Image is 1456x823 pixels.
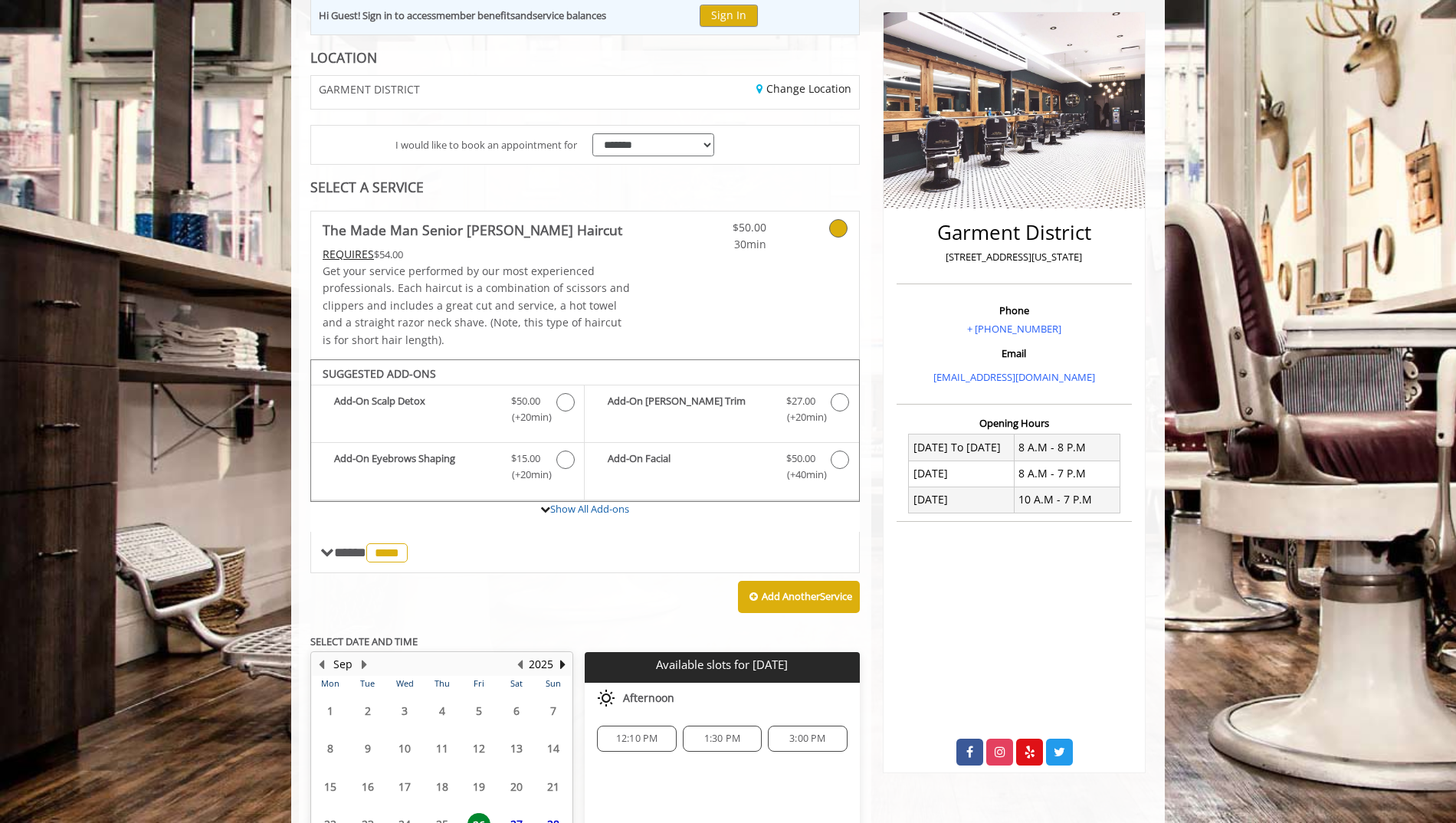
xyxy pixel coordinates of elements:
[529,656,553,673] button: 2025
[511,451,540,467] span: $15.00
[608,393,770,425] b: Add-On [PERSON_NAME] Trim
[310,48,377,67] b: LOCATION
[319,84,420,95] span: GARMENT DISTRICT
[967,322,1061,336] a: + [PHONE_NUMBER]
[323,246,631,263] div: $54.00
[310,359,860,502] div: The Made Man Senior Barber Haircut Add-onS
[497,676,534,691] th: Sat
[597,689,615,707] img: afternoon slots
[323,219,622,241] b: The Made Man Senior [PERSON_NAME] Haircut
[738,581,860,613] button: Add AnotherService
[900,348,1128,359] h3: Email
[556,656,569,673] button: Next Year
[319,451,576,487] label: Add-On Eyebrows Shaping
[592,451,851,487] label: Add-On Facial
[900,249,1128,265] p: [STREET_ADDRESS][US_STATE]
[700,5,758,27] button: Sign In
[900,305,1128,316] h3: Phone
[386,676,423,691] th: Wed
[591,658,853,671] p: Available slots for [DATE]
[909,487,1015,513] td: [DATE]
[310,634,418,648] b: SELECT DATE AND TIME
[503,467,549,483] span: (+20min )
[786,393,815,409] span: $27.00
[597,726,676,752] div: 12:10 PM
[436,8,515,22] b: member benefits
[349,676,385,691] th: Tue
[608,451,770,483] b: Add-On Facial
[623,692,674,704] span: Afternoon
[1014,434,1120,461] td: 8 A.M - 8 P.M
[616,733,658,745] span: 12:10 PM
[897,418,1132,428] h3: Opening Hours
[535,676,572,691] th: Sun
[909,461,1015,487] td: [DATE]
[683,726,762,752] div: 1:30 PM
[909,434,1015,461] td: [DATE] To [DATE]
[900,221,1128,244] h2: Garment District
[315,656,327,673] button: Previous Month
[550,502,629,516] a: Show All Add-ons
[1014,461,1120,487] td: 8 A.M - 7 P.M
[461,676,497,691] th: Fri
[778,467,823,483] span: (+40min )
[533,8,606,22] b: service balances
[786,451,815,467] span: $50.00
[395,137,577,153] span: I would like to book an appointment for
[334,451,496,483] b: Add-On Eyebrows Shaping
[423,676,460,691] th: Thu
[1014,487,1120,513] td: 10 A.M - 7 P.M
[503,409,549,425] span: (+20min )
[333,656,353,673] button: Sep
[933,370,1095,384] a: [EMAIL_ADDRESS][DOMAIN_NAME]
[319,393,576,429] label: Add-On Scalp Detox
[323,366,436,381] b: SUGGESTED ADD-ONS
[704,733,740,745] span: 1:30 PM
[319,8,606,24] div: Hi Guest! Sign in to access and
[323,247,374,261] span: This service needs some Advance to be paid before we block your appointment
[592,393,851,429] label: Add-On Beard Trim
[762,589,852,603] b: Add Another Service
[323,263,631,349] p: Get your service performed by our most experienced professionals. Each haircut is a combination o...
[778,409,823,425] span: (+20min )
[310,180,860,195] div: SELECT A SERVICE
[358,656,370,673] button: Next Month
[756,81,851,96] a: Change Location
[511,393,540,409] span: $50.00
[676,219,766,236] span: $50.00
[312,676,349,691] th: Mon
[334,393,496,425] b: Add-On Scalp Detox
[789,733,825,745] span: 3:00 PM
[676,236,766,253] span: 30min
[768,726,847,752] div: 3:00 PM
[513,656,526,673] button: Previous Year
